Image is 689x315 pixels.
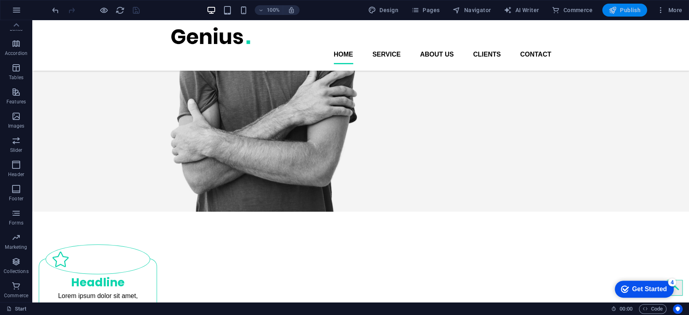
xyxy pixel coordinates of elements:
[552,6,593,14] span: Commerce
[51,6,60,15] i: Undo: Add element (Ctrl+Z)
[449,4,494,17] button: Navigator
[639,304,666,314] button: Code
[288,6,295,14] i: On resize automatically adjust zoom level to fit chosen device.
[23,9,58,16] div: Get Started
[609,6,641,14] span: Publish
[673,304,683,314] button: Usercentrics
[4,268,28,275] p: Collections
[4,292,28,299] p: Commerce
[9,220,23,226] p: Forms
[408,4,443,17] button: Pages
[620,304,632,314] span: 00 00
[452,6,491,14] span: Navigator
[255,5,283,15] button: 100%
[8,123,25,129] p: Images
[411,6,440,14] span: Pages
[59,2,67,10] div: 4
[267,5,280,15] h6: 100%
[501,4,542,17] button: AI Writer
[643,304,663,314] span: Code
[368,6,398,14] span: Design
[10,147,23,153] p: Slider
[602,4,647,17] button: Publish
[611,304,632,314] h6: Session time
[365,4,402,17] button: Design
[6,4,65,21] div: Get Started 4 items remaining, 20% complete
[504,6,539,14] span: AI Writer
[9,74,23,81] p: Tables
[115,6,125,15] i: Reload page
[625,306,626,312] span: :
[549,4,596,17] button: Commerce
[5,244,27,250] p: Marketing
[50,5,60,15] button: undo
[6,99,26,105] p: Features
[115,5,125,15] button: reload
[657,6,682,14] span: More
[8,171,24,178] p: Header
[5,50,27,57] p: Accordion
[9,195,23,202] p: Footer
[653,4,685,17] button: More
[6,304,27,314] a: Click to cancel selection. Double-click to open Pages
